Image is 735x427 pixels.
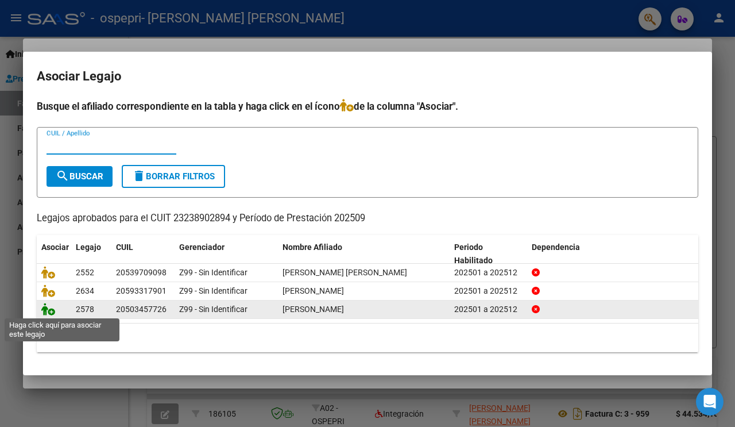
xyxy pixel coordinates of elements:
span: BARBUZZA FELIPE [283,305,344,314]
mat-icon: delete [132,169,146,183]
div: Open Intercom Messenger [696,388,724,416]
h4: Busque el afiliado correspondiente en la tabla y haga click en el ícono de la columna "Asociar". [37,99,698,114]
div: 20503457726 [116,303,167,316]
datatable-header-cell: Periodo Habilitado [450,235,527,273]
span: 2578 [76,305,94,314]
mat-icon: search [56,169,69,183]
div: 202501 a 202512 [454,266,523,279]
datatable-header-cell: Legajo [71,235,111,273]
span: Buscar [56,171,103,182]
div: 3 registros [37,324,698,352]
button: Borrar Filtros [122,165,225,188]
span: CEBALLOS THIAGO AGUSTIN [283,268,407,277]
div: 20593317901 [116,284,167,298]
span: SCOTTO LANDAETA POL [283,286,344,295]
div: 202501 a 202512 [454,284,523,298]
h2: Asociar Legajo [37,66,698,87]
span: Z99 - Sin Identificar [179,286,247,295]
div: 202501 a 202512 [454,303,523,316]
span: Z99 - Sin Identificar [179,305,247,314]
p: Legajos aprobados para el CUIT 23238902894 y Período de Prestación 202509 [37,211,698,226]
div: 20539709098 [116,266,167,279]
button: Buscar [47,166,113,187]
datatable-header-cell: Gerenciador [175,235,278,273]
datatable-header-cell: Nombre Afiliado [278,235,450,273]
span: Dependencia [532,243,580,252]
span: 2634 [76,286,94,295]
span: Legajo [76,243,101,252]
span: 2552 [76,268,94,277]
span: Nombre Afiliado [283,243,342,252]
span: Z99 - Sin Identificar [179,268,247,277]
datatable-header-cell: CUIL [111,235,175,273]
span: CUIL [116,243,133,252]
datatable-header-cell: Asociar [37,235,71,273]
span: Periodo Habilitado [454,243,493,265]
datatable-header-cell: Dependencia [527,235,699,273]
span: Borrar Filtros [132,171,215,182]
span: Gerenciador [179,243,225,252]
span: Asociar [41,243,69,252]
